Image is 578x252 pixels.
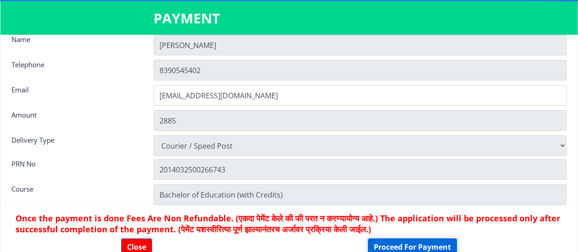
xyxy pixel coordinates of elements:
div: Amount [5,110,147,129]
div: Telephone [5,60,147,78]
div: Email [5,85,147,103]
div: Delivery Type [5,135,147,154]
input: Zipcode [154,184,567,205]
input: Zipcode [154,159,567,180]
input: Name [154,35,567,55]
input: Email [154,85,567,106]
div: Course [5,184,147,203]
div: Name [5,35,147,53]
input: Amount [154,110,567,131]
input: Telephone [154,60,567,80]
div: PRN No [5,159,147,177]
h3: PAYMENT [154,9,424,27]
h6: Once the payment is done Fees Are Non Refundable. (एकदा पेमेंट केले की फी परत न करण्यायोग्य आहे.)... [16,213,562,235]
